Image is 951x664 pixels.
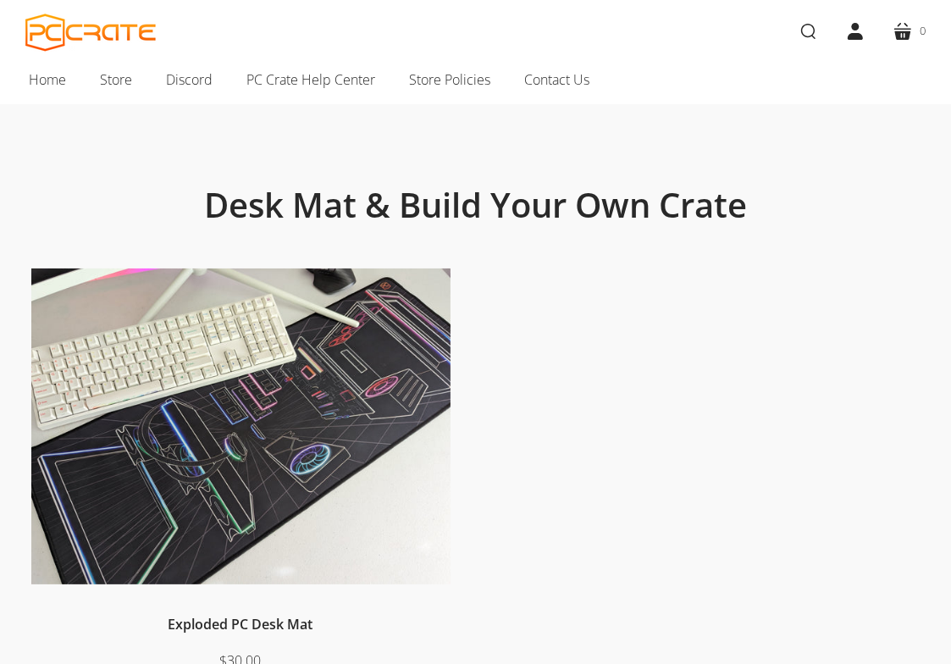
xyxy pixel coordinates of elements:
span: Contact Us [524,69,589,91]
a: 0 [879,8,939,55]
span: Discord [166,69,213,91]
span: 0 [920,22,926,40]
h1: Desk Mat & Build Your Own Crate [69,184,882,226]
a: Home [12,62,83,97]
a: Exploded PC Desk Mat [169,615,313,634]
span: Store [100,69,132,91]
a: Store Policies [392,62,507,97]
img: Desk mat on desk with keyboard, monitor, and mouse. [31,268,451,584]
span: Store Policies [409,69,490,91]
span: PC Crate Help Center [246,69,375,91]
a: PC CRATE [25,14,157,52]
a: Store [83,62,149,97]
a: PC Crate Help Center [229,62,392,97]
a: Contact Us [507,62,606,97]
a: Discord [149,62,229,97]
span: Home [29,69,66,91]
